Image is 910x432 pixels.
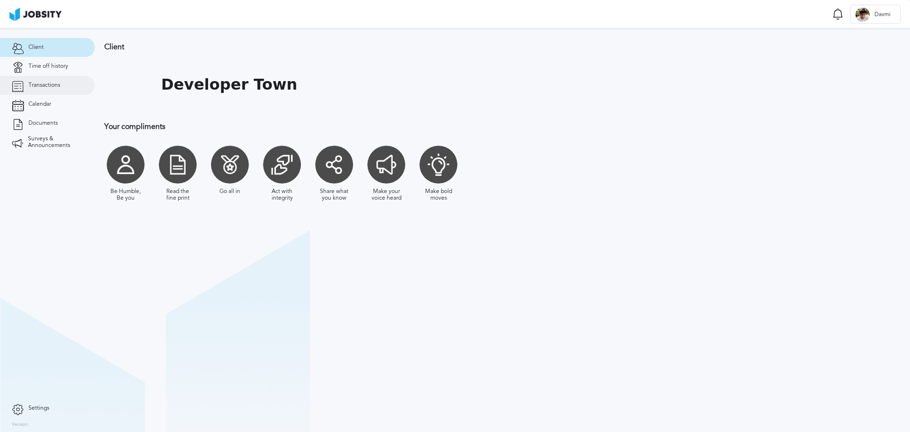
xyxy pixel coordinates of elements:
h1: Developer Town [161,76,297,93]
h3: Your compliments [104,122,619,131]
span: Surveys & Announcements [28,136,83,149]
span: Settings [28,405,49,412]
span: Davmi [870,11,895,18]
div: Be Humble, Be you [109,188,142,202]
span: Time off history [28,63,68,70]
div: Go all in [219,188,240,195]
div: Make your voice heard [370,188,403,202]
span: Client [28,44,44,51]
div: Act with integrity [265,188,299,202]
div: D [855,8,870,22]
span: Calendar [28,101,51,108]
span: Transactions [28,82,60,89]
div: Make bold moves [422,188,455,202]
span: Documents [28,120,58,127]
img: ab4bad089aa723f57921c736e9817d99.png [9,8,62,21]
button: DDavmi [850,5,901,24]
label: Version: [12,422,29,428]
div: Share what you know [318,188,351,202]
div: Read the fine print [161,188,194,202]
h3: Client [104,43,619,51]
